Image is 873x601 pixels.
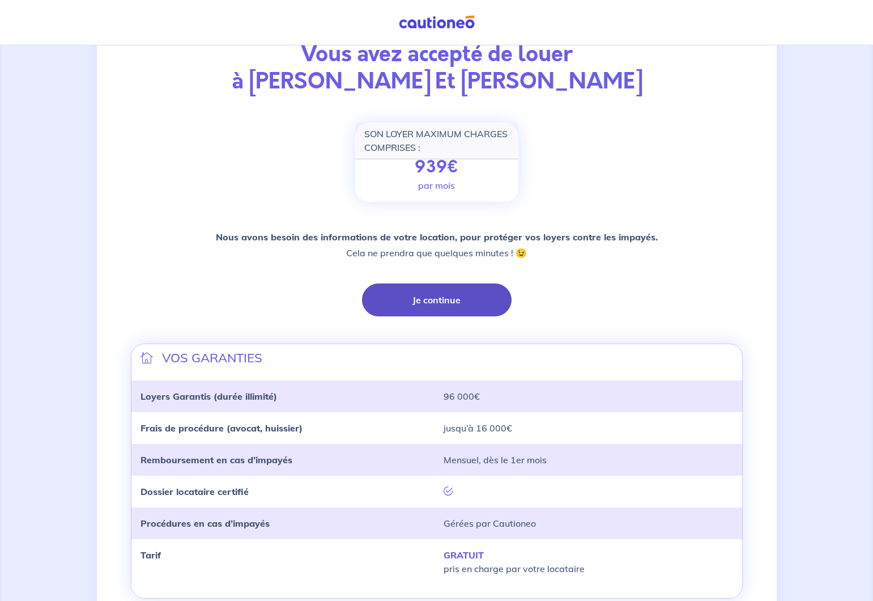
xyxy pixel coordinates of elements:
p: Vous avez accepté de louer à [PERSON_NAME] Et [PERSON_NAME] [131,41,743,95]
strong: Tarif [140,549,161,561]
strong: Loyers Garantis (durée illimité) [140,391,277,402]
p: VOS GARANTIES [162,349,262,367]
strong: Dossier locataire certifié [140,486,249,497]
p: 939 [415,157,459,177]
p: Cela ne prendra que quelques minutes ! 😉 [216,229,658,261]
p: par mois [418,179,455,192]
button: Je continue [362,283,512,316]
img: Cautioneo [394,15,479,29]
p: jusqu’à 16 000€ [444,421,733,435]
p: 96 000€ [444,390,733,403]
strong: GRATUIT [444,549,484,561]
strong: Procédures en cas d’impayés [140,518,270,529]
strong: Nous avons besoin des informations de votre location, pour protéger vos loyers contre les impayés. [216,231,658,243]
strong: Remboursement en cas d’impayés [140,454,292,465]
div: SON LOYER MAXIMUM CHARGES COMPRISES : [355,122,518,159]
p: Gérées par Cautioneo [444,517,733,530]
p: pris en charge par votre locataire [444,548,733,575]
span: € [447,154,459,179]
p: Mensuel, dès le 1er mois [444,453,733,467]
strong: Frais de procédure (avocat, huissier) [140,422,303,434]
